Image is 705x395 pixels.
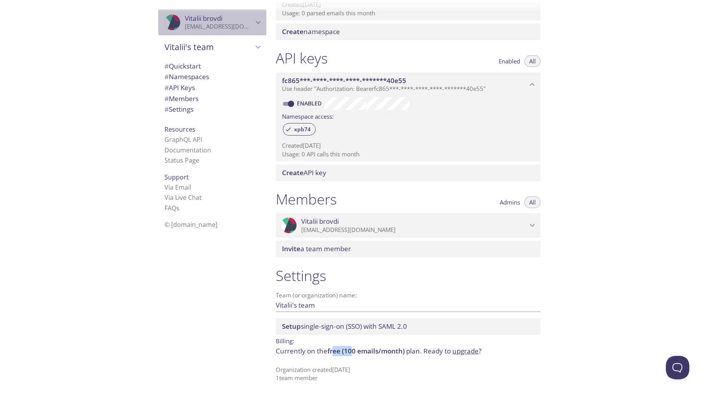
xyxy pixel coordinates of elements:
[158,82,266,93] div: API Keys
[164,193,202,202] a: Via Live Chat
[276,24,540,40] div: Create namespace
[164,135,202,144] a: GraphQL API
[158,93,266,104] div: Members
[164,62,169,71] span: #
[164,72,209,81] span: Namespaces
[276,366,540,382] p: Organization created [DATE] 1 team member
[164,42,253,53] span: Vitalii's team
[158,104,266,115] div: Team Settings
[164,220,217,229] span: © [DOMAIN_NAME]
[282,150,534,158] p: Usage: 0 API calls this month
[276,165,540,181] div: Create API Key
[158,37,266,57] div: Vitalii's team
[276,346,540,356] p: Currently on the plan.
[289,126,315,133] span: xpb74
[276,190,337,208] h1: Members
[301,217,339,226] span: Vitalii brovdi
[164,94,169,103] span: #
[282,322,301,331] span: Setup
[164,146,211,154] a: Documentation
[282,27,304,36] span: Create
[494,55,525,67] button: Enabled
[282,168,326,177] span: API key
[164,173,189,181] span: Support
[666,356,689,379] iframe: Help Scout Beacon - Open
[164,94,199,103] span: Members
[276,241,540,257] div: Invite a team member
[164,105,169,114] span: #
[327,346,405,355] span: free (100 emails/month)
[282,322,407,331] span: single-sign-on (SSO) with SAML 2.0
[164,204,179,212] a: FAQ
[276,213,540,237] div: Vitalii brovdi
[282,27,340,36] span: namespace
[524,55,540,67] button: All
[164,62,201,71] span: Quickstart
[164,105,193,114] span: Settings
[282,168,304,177] span: Create
[282,244,300,253] span: Invite
[276,292,357,298] label: Team (or organization) name:
[164,83,169,92] span: #
[164,183,191,192] a: Via Email
[276,267,540,284] h1: Settings
[423,346,481,355] span: Ready to ?
[164,72,169,81] span: #
[296,100,325,107] a: Enabled
[158,9,266,35] div: Vitalii brovdi
[276,335,540,346] p: Billing:
[282,141,534,150] p: Created [DATE]
[276,318,540,335] div: Setup SSO
[301,226,527,234] p: [EMAIL_ADDRESS][DOMAIN_NAME]
[164,83,195,92] span: API Keys
[495,196,525,208] button: Admins
[158,61,266,72] div: Quickstart
[282,244,351,253] span: a team member
[283,123,316,136] div: xpb74
[176,204,179,212] span: s
[185,14,222,23] span: Vitalii brovdi
[524,196,540,208] button: All
[164,156,199,165] a: Status Page
[282,9,534,17] p: Usage: 0 parsed emails this month
[276,49,328,67] h1: API keys
[158,71,266,82] div: Namespaces
[164,125,195,134] span: Resources
[282,110,334,121] label: Namespace access:
[185,23,253,31] p: [EMAIL_ADDRESS][DOMAIN_NAME]
[452,346,479,355] a: upgrade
